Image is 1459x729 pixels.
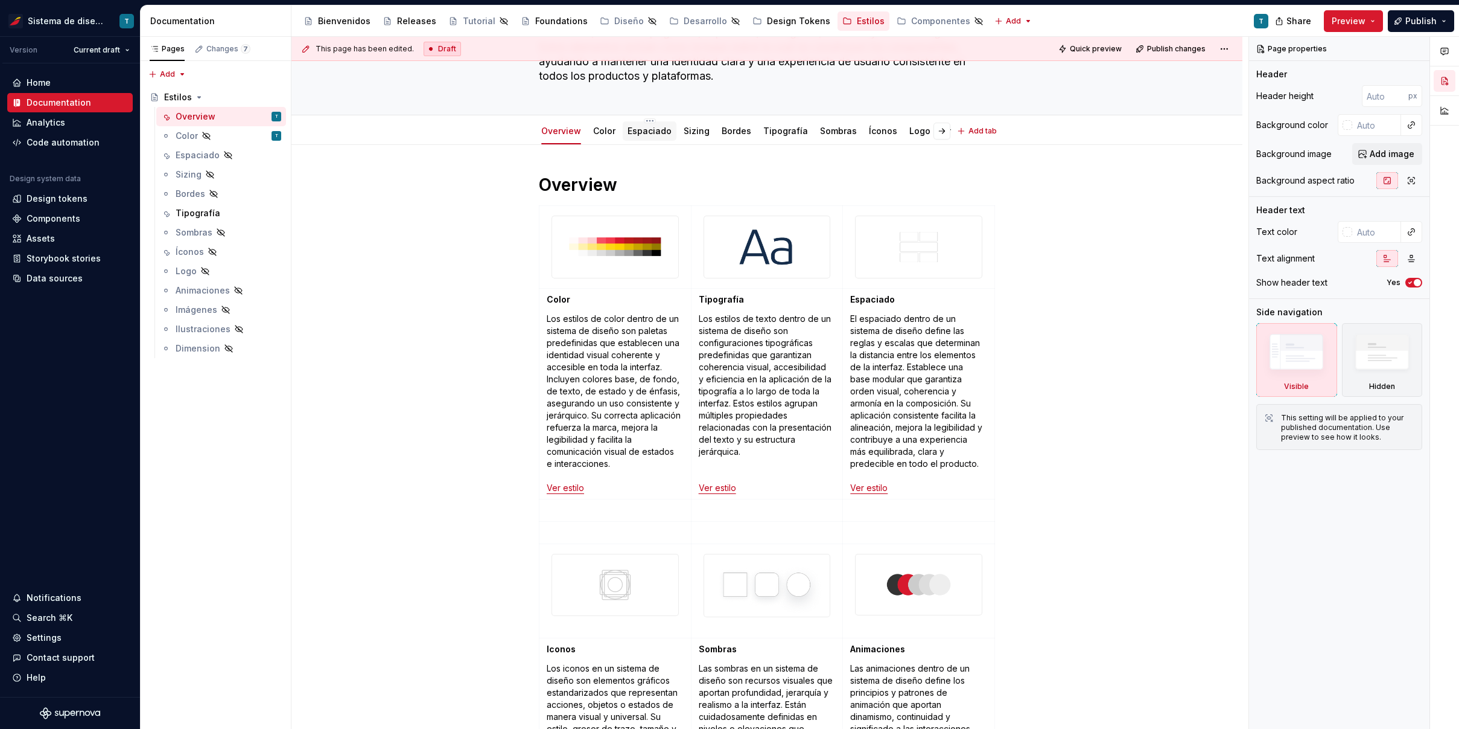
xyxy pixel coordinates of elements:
div: Visible [1256,323,1337,397]
div: Side navigation [1256,306,1323,318]
div: Animaciones [938,118,1002,143]
div: Design Tokens [767,15,830,27]
div: Overview [176,111,215,123]
div: Tipografía [176,207,220,219]
div: Header height [1256,90,1314,102]
div: Diseño [614,15,644,27]
div: Page tree [299,9,988,33]
div: Assets [27,233,55,245]
div: This setting will be applied to your published documentation. Use preview to see how it looks. [1281,413,1414,442]
button: Current draft [68,42,135,59]
a: Storybook stories [7,249,133,268]
div: Code automation [27,136,100,149]
button: Add image [1352,143,1422,165]
a: Tipografía [156,204,286,223]
img: de2ab81a-b32f-4053-a9e9-0ec321fc8f8f.png [704,554,830,616]
button: Publish changes [1132,40,1211,57]
a: Ver estilo [547,483,584,493]
img: e41cf676-c507-4f05-87eb-f3ef34e43d5e.png [552,216,678,278]
div: Sombras [815,118,862,143]
div: Imágenes [176,304,217,316]
div: Visible [1284,382,1309,391]
div: Notifications [27,592,81,604]
strong: Tipografía [699,294,744,304]
button: Quick preview [1055,40,1127,57]
div: Text color [1256,226,1297,238]
span: Share [1286,15,1311,27]
div: Desarrollo [684,15,727,27]
button: Preview [1324,10,1383,32]
button: Share [1269,10,1319,32]
div: Help [27,672,46,684]
div: Íconos [864,118,902,143]
svg: Supernova Logo [40,707,100,719]
a: Bordes [722,126,751,136]
a: Imágenes [156,300,286,320]
p: px [1408,91,1417,101]
button: Add [991,13,1036,30]
div: Dimension [176,342,220,355]
a: Overview [541,126,581,136]
span: Current draft [74,45,120,55]
div: Hidden [1369,382,1395,391]
a: Home [7,73,133,92]
button: Publish [1388,10,1454,32]
a: OverviewT [156,107,286,126]
button: Add tab [953,123,1002,140]
a: Code automation [7,133,133,152]
div: Bienvenidos [318,15,370,27]
img: 55604660-494d-44a9-beb2-692398e9940a.png [8,14,23,28]
a: Design Tokens [748,11,835,31]
div: Releases [397,15,436,27]
p: Los estilos de texto dentro de un sistema de diseño son configuraciones tipográficas predefinidas... [699,313,836,494]
p: El espaciado dentro de un sistema de diseño define las reglas y escalas que determinan la distanc... [850,313,987,494]
div: Background aspect ratio [1256,175,1355,187]
div: Design system data [10,174,81,184]
div: Sombras [176,226,212,239]
h1: Overview [539,174,995,196]
div: T [124,16,129,26]
strong: Espaciado [850,294,895,304]
div: Espaciado [176,149,220,161]
img: f660f89d-eac5-4a69-84e0-0436ad0235e3.png [856,216,982,278]
a: Logo [156,262,286,281]
button: Contact support [7,648,133,667]
div: T [275,111,278,123]
a: Ver estilo [850,483,888,493]
a: Íconos [156,242,286,262]
div: Estilos [164,91,192,103]
a: Documentation [7,93,133,112]
a: ColorT [156,126,286,146]
strong: Color [547,294,570,304]
div: Tipografía [758,118,813,143]
div: Sizing [679,118,714,143]
div: Pages [150,44,185,54]
div: Show header text [1256,277,1327,289]
a: Sombras [820,126,857,136]
div: T [1259,16,1264,26]
a: Ver estilo [699,483,736,493]
div: Home [27,77,51,89]
a: Settings [7,628,133,647]
div: Tutorial [463,15,495,27]
div: Page tree [145,88,286,358]
div: Bordes [717,118,756,143]
div: Logo [904,118,935,143]
a: Sizing [684,126,710,136]
a: Color [593,126,615,136]
div: Overview [536,118,586,143]
div: Color [588,118,620,143]
a: Íconos [869,126,897,136]
a: Estilos [145,88,286,107]
a: Foundations [516,11,593,31]
div: T [275,130,278,142]
div: Header [1256,68,1287,80]
div: Íconos [176,246,204,258]
div: Storybook stories [27,252,101,265]
div: Componentes [911,15,970,27]
div: Design tokens [27,193,87,205]
a: Tutorial [443,11,513,31]
a: Animaciones [156,281,286,300]
a: Components [7,209,133,228]
label: Yes [1387,278,1400,287]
